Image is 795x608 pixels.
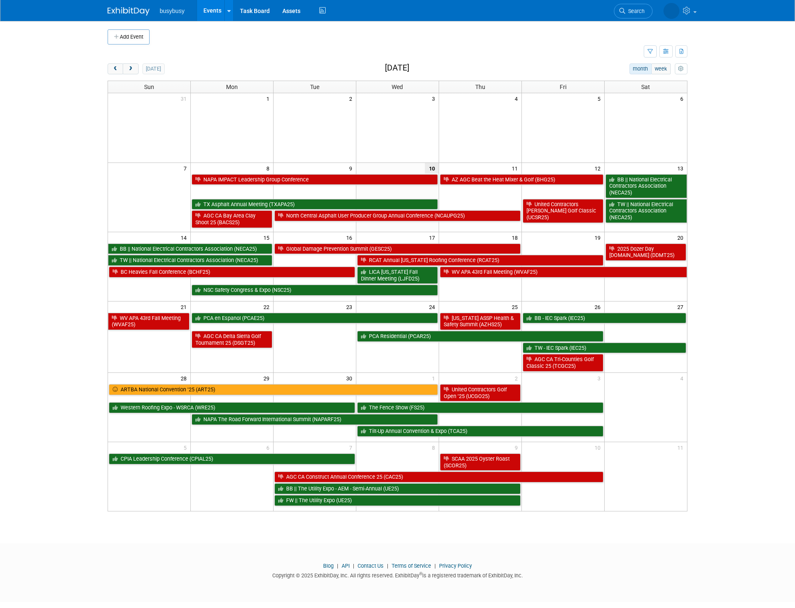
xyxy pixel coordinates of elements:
img: Braden Gillespie [663,3,679,19]
span: 9 [514,442,521,453]
span: 14 [180,232,190,243]
span: Thu [475,84,485,90]
span: 4 [514,93,521,104]
span: Wed [392,84,403,90]
a: LICA [US_STATE] Fall Dinner Meeting (LJFD25) [357,267,438,284]
a: Western Roofing Expo - WSRCA (WRE25) [109,402,355,413]
span: 15 [263,232,273,243]
a: TW || National Electrical Contractors Association (NECA25) [605,199,687,223]
a: NSC Safety Congress & Expo (NSC25) [192,285,438,296]
span: 7 [183,163,190,173]
a: FW || The Utility Expo (UE25) [274,495,521,506]
span: | [335,563,340,569]
span: 1 [431,373,439,383]
span: 2 [348,93,356,104]
a: BB || The Utility Expo - AEM - Semi-Annual (UE25) [274,483,521,494]
span: 22 [263,301,273,312]
button: prev [108,63,123,74]
span: Fri [560,84,566,90]
span: Search [625,8,645,14]
a: 2025 Dozer Day [DOMAIN_NAME] (DDMT25) [605,244,686,261]
a: Global Damage Prevention Summit (GESC25) [274,244,521,254]
a: Tilt-Up Annual Convention & Expo (TCA25) [357,426,603,437]
a: The Fence Show (FS25) [357,402,603,413]
span: 3 [597,373,604,383]
a: NAPA IMPACT Leadership Group Conference [192,174,438,185]
span: | [385,563,390,569]
a: API [342,563,350,569]
span: 18 [511,232,521,243]
a: TX Asphalt Annual Meeting (TXAPA25) [192,199,438,210]
h2: [DATE] [385,63,409,73]
span: 16 [345,232,356,243]
span: 2 [514,373,521,383]
a: AGC CA Tri-Counties Golf Classic 25 (TCGC25) [523,354,603,371]
a: Blog [323,563,334,569]
a: WV APA 43rd Fall Meeting (WVAF25) [108,313,190,330]
span: 30 [345,373,356,383]
button: Add Event [108,29,150,45]
span: 8 [431,442,439,453]
a: BC Heavies Fall Conference (BCHF25) [109,267,355,278]
button: week [651,63,671,74]
a: TW || National Electrical Contractors Association (NECA25) [108,255,272,266]
a: United Contractors Golf Open ’25 (UCGO25) [440,384,521,401]
span: 10 [594,442,604,453]
a: RCAT Annual [US_STATE] Roofing Conference (RCAT25) [357,255,603,266]
a: NAPA The Road Forward International Summit (NAPARF25) [192,414,438,425]
span: 13 [677,163,687,173]
a: WV APA 43rd Fall Meeting (WVAF25) [440,267,687,278]
span: 11 [511,163,521,173]
i: Personalize Calendar [678,66,684,72]
span: 17 [428,232,439,243]
a: AZ AGC Beat the Heat Mixer & Golf (BHG25) [440,174,603,185]
button: myCustomButton [675,63,687,74]
a: Terms of Service [392,563,431,569]
a: [US_STATE] ASSP Health & Safety Summit (AZHS25) [440,313,521,330]
button: month [629,63,652,74]
span: 25 [511,301,521,312]
a: AGC CA Delta Sierra Golf Tournament 25 (DSGT25) [192,331,272,348]
a: United Contractors [PERSON_NAME] Golf Classic (UCSR25) [523,199,603,223]
span: | [432,563,438,569]
span: 9 [348,163,356,173]
span: 19 [594,232,604,243]
span: 6 [679,93,687,104]
span: Sun [144,84,154,90]
a: PCA Residential (PCAR25) [357,331,603,342]
span: 5 [183,442,190,453]
a: BB || National Electrical Contractors Association (NECA25) [108,244,272,254]
span: 23 [345,301,356,312]
a: CPIA Leadership Conference (CPIAL25) [109,453,355,464]
img: ExhibitDay [108,7,150,16]
span: 20 [677,232,687,243]
span: 29 [263,373,273,383]
span: 4 [679,373,687,383]
span: 8 [266,163,273,173]
a: AGC CA Construct Annual Conference 25 (CAC25) [274,472,603,482]
button: [DATE] [142,63,165,74]
span: 28 [180,373,190,383]
span: 6 [266,442,273,453]
span: 31 [180,93,190,104]
span: 5 [597,93,604,104]
a: Contact Us [358,563,384,569]
a: PCA en Espanol (PCAE25) [192,313,438,324]
button: next [123,63,138,74]
a: Privacy Policy [439,563,472,569]
span: 24 [428,301,439,312]
a: BB || National Electrical Contractors Association (NECA25) [605,174,687,198]
span: 3 [431,93,439,104]
a: AGC CA Bay Area Clay Shoot 25 (BACS25) [192,210,272,228]
a: North Central Asphalt User Producer Group Annual Conference (NCAUPG25) [274,210,521,221]
span: 10 [425,163,439,173]
span: 21 [180,301,190,312]
span: 7 [348,442,356,453]
sup: ® [419,571,422,576]
span: Mon [226,84,238,90]
span: 26 [594,301,604,312]
span: 27 [677,301,687,312]
span: busybusy [160,8,184,14]
a: SCAA 2025 Oyster Roast (SCOR25) [440,453,521,471]
span: 12 [594,163,604,173]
